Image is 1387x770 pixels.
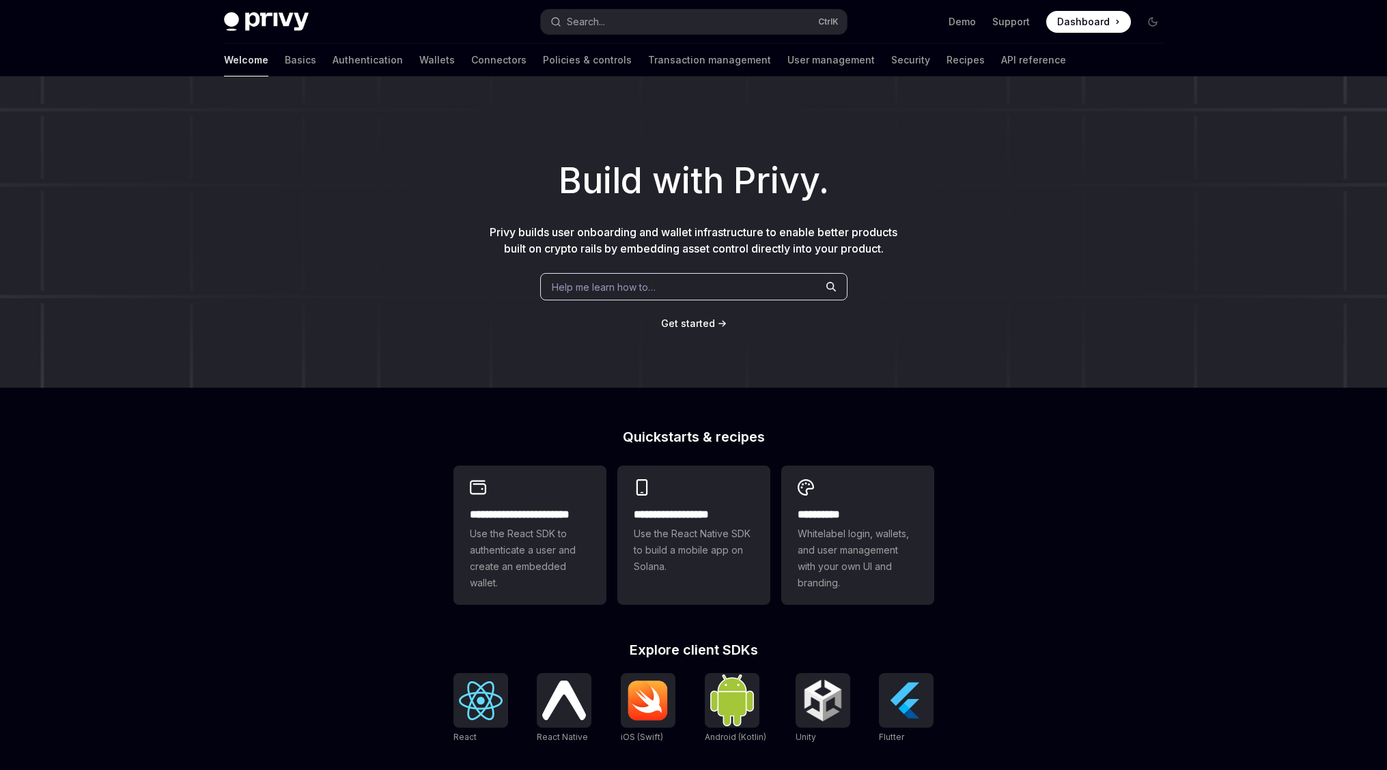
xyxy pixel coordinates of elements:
a: React NativeReact Native [537,673,591,744]
a: ReactReact [453,673,508,744]
h1: Build with Privy. [22,154,1365,208]
a: Recipes [947,44,985,76]
img: iOS (Swift) [626,680,670,721]
span: Help me learn how to… [552,280,656,294]
span: Ctrl K [818,16,839,27]
h2: Quickstarts & recipes [453,430,934,444]
a: User management [787,44,875,76]
img: dark logo [224,12,309,31]
span: Use the React SDK to authenticate a user and create an embedded wallet. [470,526,590,591]
a: Basics [285,44,316,76]
img: Unity [801,679,845,722]
a: UnityUnity [796,673,850,744]
img: Android (Kotlin) [710,674,754,726]
a: API reference [1001,44,1066,76]
a: Wallets [419,44,455,76]
span: Whitelabel login, wallets, and user management with your own UI and branding. [798,526,918,591]
span: React Native [537,732,588,742]
a: FlutterFlutter [879,673,934,744]
a: **** **** **** ***Use the React Native SDK to build a mobile app on Solana. [617,466,770,605]
span: Dashboard [1057,15,1110,29]
a: Transaction management [648,44,771,76]
a: Connectors [471,44,527,76]
button: Search...CtrlK [541,10,847,34]
a: Dashboard [1046,11,1131,33]
a: iOS (Swift)iOS (Swift) [621,673,675,744]
span: Privy builds user onboarding and wallet infrastructure to enable better products built on crypto ... [490,225,897,255]
span: React [453,732,477,742]
a: Demo [949,15,976,29]
a: Support [992,15,1030,29]
span: Flutter [879,732,904,742]
button: Toggle dark mode [1142,11,1164,33]
a: Security [891,44,930,76]
a: Android (Kotlin)Android (Kotlin) [705,673,766,744]
a: Policies & controls [543,44,632,76]
a: Welcome [224,44,268,76]
img: React Native [542,681,586,719]
span: Use the React Native SDK to build a mobile app on Solana. [634,526,754,575]
img: Flutter [884,679,928,722]
span: Unity [796,732,816,742]
a: Get started [661,317,715,330]
a: Authentication [333,44,403,76]
img: React [459,681,503,720]
span: Get started [661,317,715,329]
a: **** *****Whitelabel login, wallets, and user management with your own UI and branding. [781,466,934,605]
h2: Explore client SDKs [453,643,934,657]
span: Android (Kotlin) [705,732,766,742]
span: iOS (Swift) [621,732,663,742]
div: Search... [567,14,605,30]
